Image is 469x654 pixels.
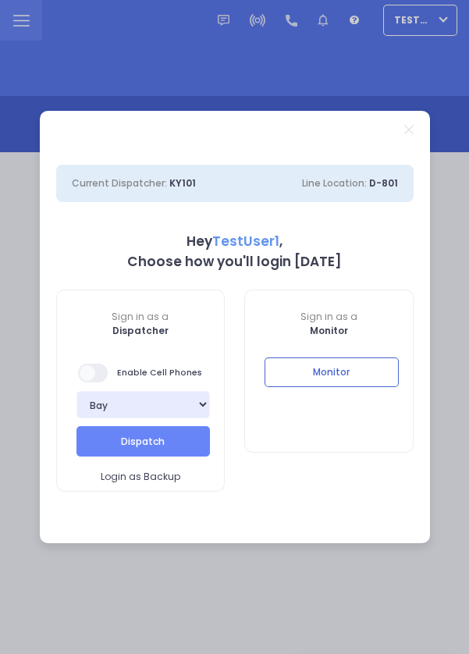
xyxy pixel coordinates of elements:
span: Sign in as a [245,310,413,324]
span: Line Location: [302,176,367,190]
a: Close [404,125,413,133]
span: Current Dispatcher: [72,176,167,190]
span: TestUser1 [212,232,279,251]
span: D-801 [369,176,398,190]
span: Login as Backup [101,470,180,484]
button: Monitor [265,357,399,387]
button: Dispatch [76,426,211,456]
b: Choose how you'll login [DATE] [127,252,342,271]
span: Sign in as a [57,310,225,324]
span: Enable Cell Phones [78,362,202,384]
span: KY101 [169,176,196,190]
b: Hey , [187,232,282,251]
b: Monitor [310,324,348,337]
b: Dispatcher [112,324,169,337]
